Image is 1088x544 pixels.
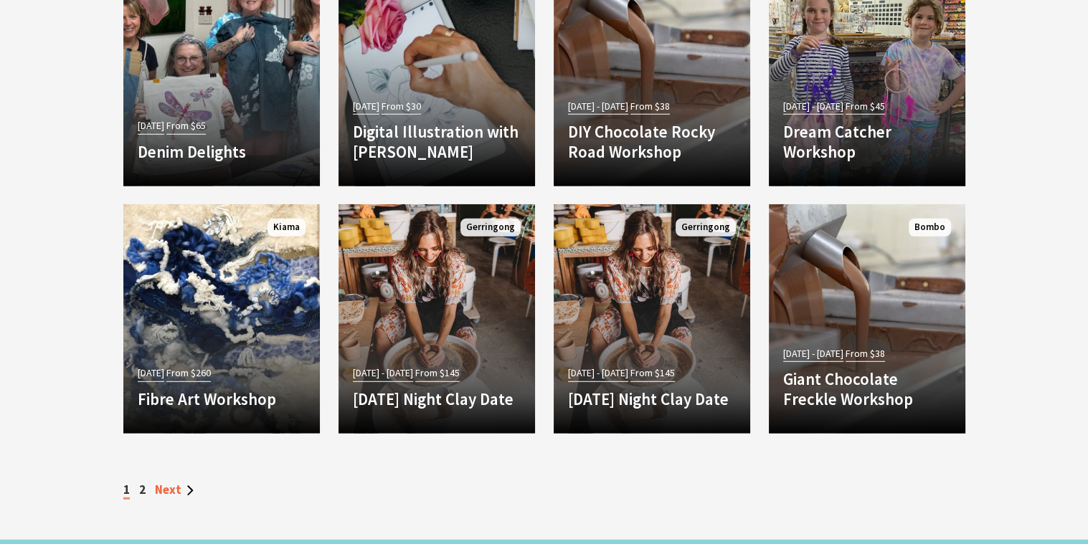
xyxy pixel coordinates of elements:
[353,365,413,381] span: [DATE] - [DATE]
[166,118,206,134] span: From $65
[568,389,736,409] h4: [DATE] Night Clay Date
[846,345,885,362] span: From $38
[568,98,628,115] span: [DATE] - [DATE]
[630,98,670,115] span: From $38
[155,482,194,497] a: Next
[382,98,421,115] span: From $30
[676,219,736,237] span: Gerringong
[415,365,460,381] span: From $145
[123,204,320,434] a: [DATE] From $260 Fibre Art Workshop Kiama
[568,365,628,381] span: [DATE] - [DATE]
[783,345,843,362] span: [DATE] - [DATE]
[554,204,750,434] a: [DATE] - [DATE] From $145 [DATE] Night Clay Date Gerringong
[138,389,306,409] h4: Fibre Art Workshop
[339,204,535,434] a: [DATE] - [DATE] From $145 [DATE] Night Clay Date Gerringong
[123,482,130,500] span: 1
[138,142,306,162] h4: Denim Delights
[353,98,379,115] span: [DATE]
[139,482,146,497] a: 2
[568,122,736,161] h4: DIY Chocolate Rocky Road Workshop
[138,365,164,381] span: [DATE]
[783,122,951,161] h4: Dream Catcher Workshop
[138,118,164,134] span: [DATE]
[460,219,521,237] span: Gerringong
[268,219,306,237] span: Kiama
[353,389,521,409] h4: [DATE] Night Clay Date
[630,365,675,381] span: From $145
[769,204,965,434] a: [DATE] - [DATE] From $38 Giant Chocolate Freckle Workshop Bombo
[166,365,211,381] span: From $260
[783,98,843,115] span: [DATE] - [DATE]
[353,122,521,161] h4: Digital Illustration with [PERSON_NAME]
[909,219,951,237] span: Bombo
[846,98,885,115] span: From $45
[783,369,951,409] h4: Giant Chocolate Freckle Workshop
